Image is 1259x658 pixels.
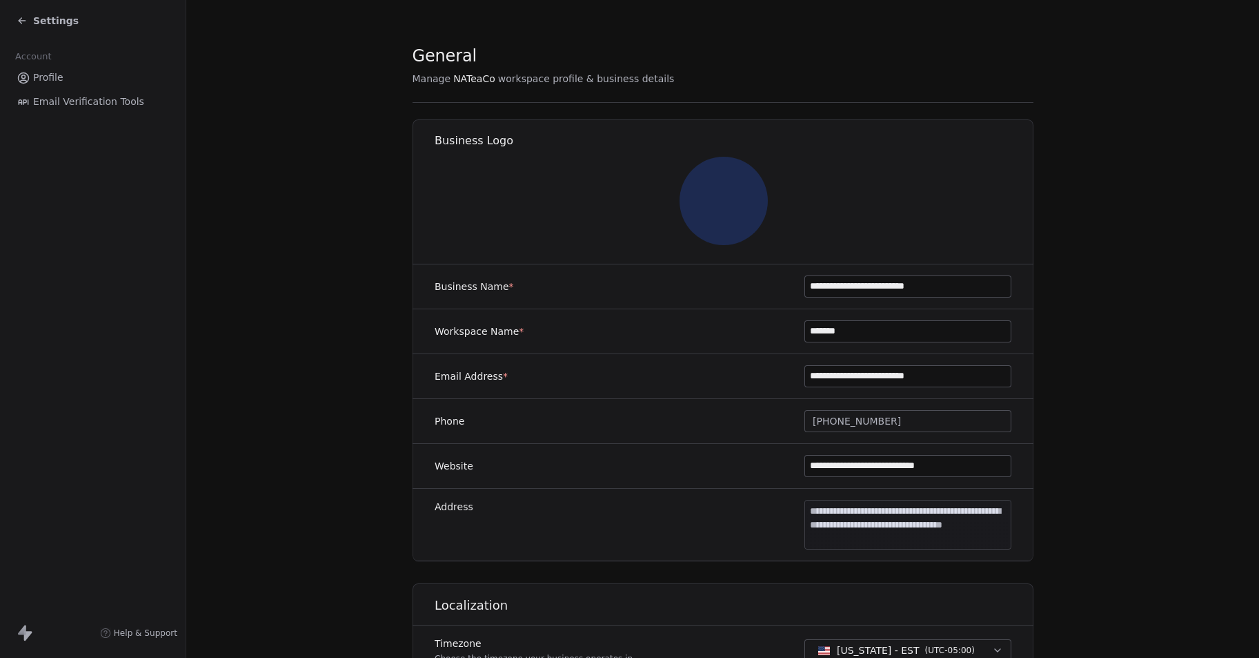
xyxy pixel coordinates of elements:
label: Address [435,500,473,514]
label: Phone [435,414,464,428]
h1: Business Logo [435,133,1034,148]
a: Profile [11,66,175,89]
span: Email Verification Tools [33,95,144,109]
span: NATeaCo [453,72,495,86]
span: ( UTC-05:00 ) [924,644,974,657]
span: [PHONE_NUMBER] [813,414,901,429]
label: Workspace Name [435,325,524,338]
span: Profile [33,70,63,85]
h1: Localization [435,597,1034,614]
span: Settings [33,14,79,28]
label: Timezone [435,637,633,650]
label: Business Name [435,280,514,293]
label: Website [435,459,473,473]
a: Help & Support [100,628,177,639]
span: General [413,46,477,66]
span: [US_STATE] - EST [837,644,920,657]
span: workspace profile & business details [498,72,675,86]
a: Settings [17,14,79,28]
a: Email Verification Tools [11,90,175,113]
span: Help & Support [114,628,177,639]
button: [PHONE_NUMBER] [804,410,1011,432]
span: Manage [413,72,451,86]
label: Email Address [435,369,508,383]
span: Account [9,46,57,67]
